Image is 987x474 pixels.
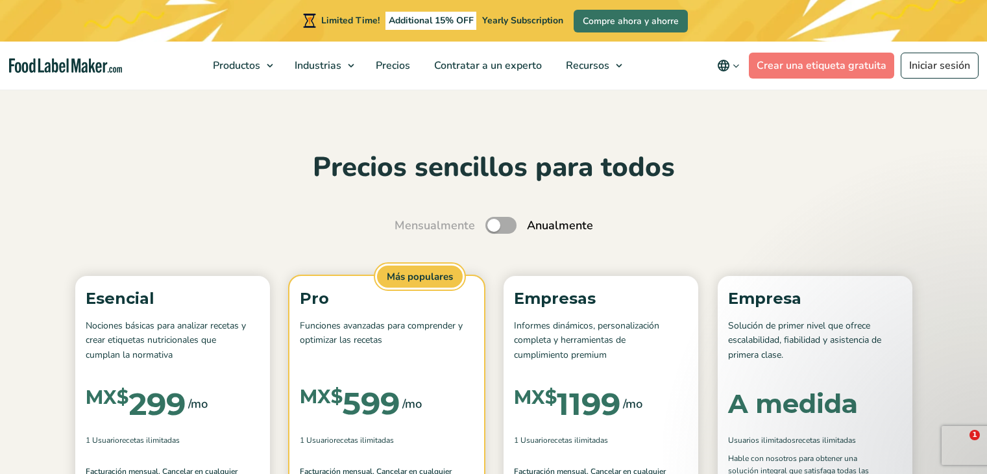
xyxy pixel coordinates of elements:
[514,319,688,362] p: Informes dinámicos, personalización completa y herramientas de cumplimiento premium
[728,286,902,311] p: Empresa
[796,434,856,446] span: Recetas ilimitadas
[86,388,186,419] div: 299
[514,388,557,407] span: MX$
[372,58,411,73] span: Precios
[300,319,474,362] p: Funciones avanzadas para comprender y optimizar las recetas
[188,395,208,413] span: /mo
[728,391,858,417] div: A medida
[86,319,260,362] p: Nociones básicas para analizar recetas y crear etiquetas nutricionales que cumplan la normativa
[548,434,608,446] span: Recetas ilimitadas
[201,42,280,90] a: Productos
[300,388,400,419] div: 599
[300,286,474,311] p: Pro
[283,42,361,90] a: Industrias
[969,430,980,440] span: 1
[430,58,543,73] span: Contratar a un experto
[514,434,548,446] span: 1 Usuario
[527,217,593,234] span: Anualmente
[86,388,128,407] span: MX$
[482,14,563,27] span: Yearly Subscription
[623,395,642,413] span: /mo
[574,10,688,32] a: Compre ahora y ahorre
[119,434,180,446] span: Recetas ilimitadas
[554,42,629,90] a: Recursos
[395,217,475,234] span: Mensualmente
[375,264,465,290] span: Más populares
[321,14,380,27] span: Limited Time!
[334,434,394,446] span: Recetas ilimitadas
[300,434,334,446] span: 1 Usuario
[69,150,919,186] h2: Precios sencillos para todos
[86,434,119,446] span: 1 Usuario
[728,434,796,446] span: Usuarios ilimitados
[422,42,551,90] a: Contratar a un experto
[749,53,894,79] a: Crear una etiqueta gratuita
[300,388,343,406] span: MX$
[514,286,688,311] p: Empresas
[562,58,611,73] span: Recursos
[728,319,902,362] p: Solución de primer nivel que ofrece escalabilidad, fiabilidad y asistencia de primera clase.
[402,395,422,413] span: /mo
[209,58,262,73] span: Productos
[385,12,477,30] span: Additional 15% OFF
[901,53,979,79] a: Iniciar sesión
[485,217,517,234] label: Toggle
[364,42,419,90] a: Precios
[943,430,974,461] iframe: Intercom live chat
[514,388,620,419] div: 1199
[86,286,260,311] p: Esencial
[291,58,343,73] span: Industrias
